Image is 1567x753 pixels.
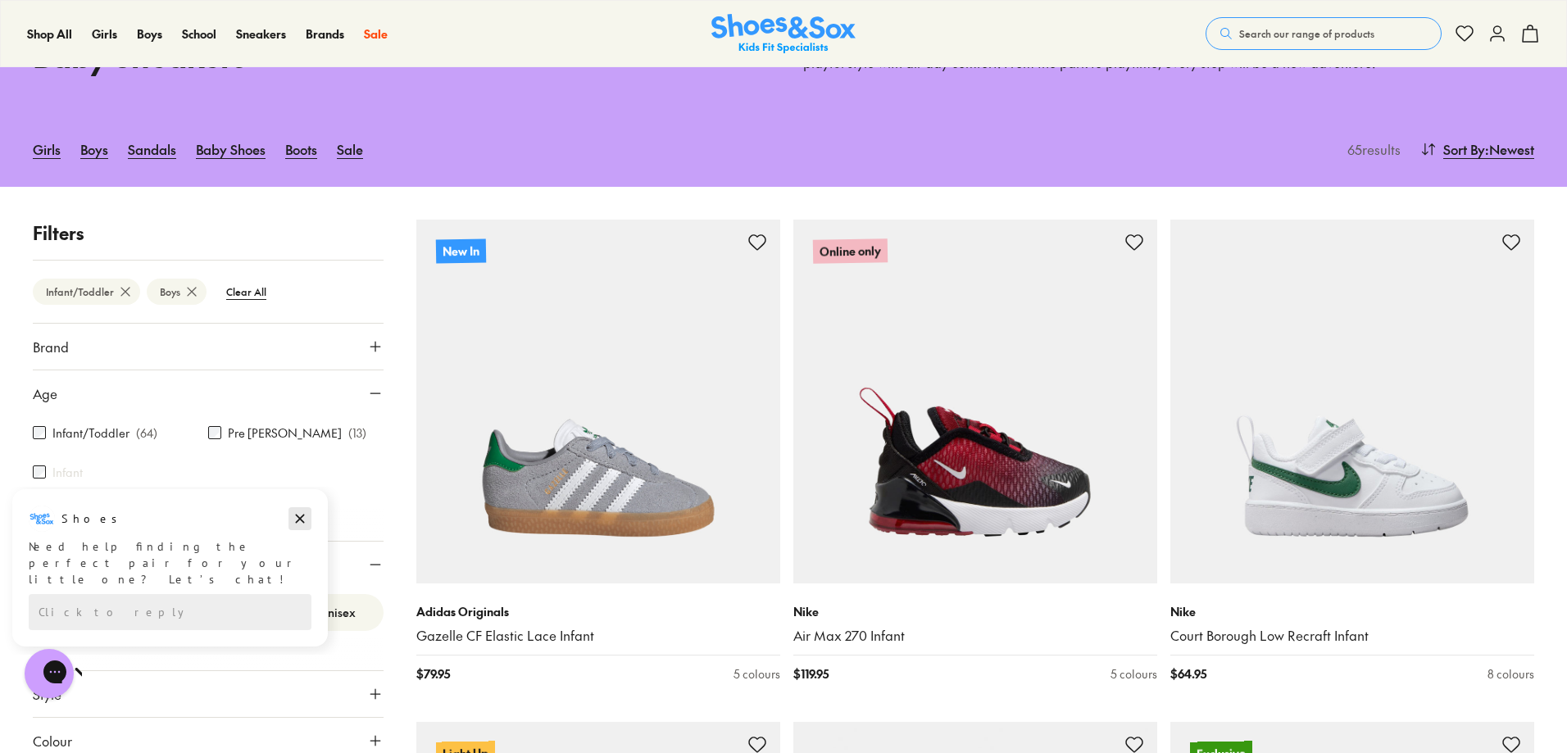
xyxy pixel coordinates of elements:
button: Sort By:Newest [1420,131,1534,167]
h3: Shoes [61,24,126,40]
btn: Infant/Toddler [33,279,140,305]
button: Dismiss campaign [288,20,311,43]
p: Nike [1170,603,1534,620]
div: Message from Shoes. Need help finding the perfect pair for your little one? Let’s chat! [12,19,328,101]
div: Reply to the campaigns [29,107,311,143]
span: Brands [306,25,344,42]
a: Shop All [27,25,72,43]
button: Brand [33,324,384,370]
img: Shoes logo [29,19,55,45]
span: Search our range of products [1239,26,1374,41]
img: SNS_Logo_Responsive.svg [711,14,856,54]
label: Infant/Toddler [52,424,129,442]
span: Shop All [27,25,72,42]
p: New In [436,238,486,263]
p: ( 13 ) [348,424,366,442]
div: 5 colours [1111,665,1157,683]
span: $ 64.95 [1170,665,1206,683]
iframe: Gorgias live chat messenger [16,643,82,704]
div: Campaign message [12,2,328,160]
label: Infant [52,464,83,481]
a: Online only [793,220,1157,583]
a: Boots [285,131,317,167]
a: Brands [306,25,344,43]
btn: Boys [147,279,207,305]
a: Air Max 270 Infant [793,627,1157,645]
a: Sandals [128,131,176,167]
div: 5 colours [734,665,780,683]
a: Boys [80,131,108,167]
a: Sale [337,131,363,167]
span: $ 79.95 [416,665,450,683]
a: Girls [92,25,117,43]
span: Sort By [1443,139,1485,159]
span: $ 119.95 [793,665,829,683]
div: 8 colours [1488,665,1534,683]
a: Shoes & Sox [711,14,856,54]
span: Brand [33,337,69,356]
btn: Clear All [213,277,279,306]
a: Sale [364,25,388,43]
button: Age [33,370,384,416]
span: Girls [92,25,117,42]
span: Age [33,383,57,403]
span: Boys [137,25,162,42]
span: School [182,25,216,42]
div: Need help finding the perfect pair for your little one? Let’s chat! [29,52,311,101]
p: Filters [33,220,384,247]
p: Nike [793,603,1157,620]
a: Sneakers [236,25,286,43]
button: Search our range of products [1206,17,1442,50]
a: Gazelle CF Elastic Lace Infant [416,627,780,645]
label: Pre [PERSON_NAME] [228,424,342,442]
span: Sale [364,25,388,42]
span: Sneakers [236,25,286,42]
span: Colour [33,731,72,751]
p: Online only [813,238,888,264]
a: Baby Shoes [196,131,266,167]
a: School [182,25,216,43]
a: Court Borough Low Recraft Infant [1170,627,1534,645]
a: Boys [137,25,162,43]
p: Adidas Originals [416,603,780,620]
a: Girls [33,131,61,167]
p: 65 results [1341,139,1401,159]
button: Style [33,671,384,717]
a: New In [416,220,780,583]
span: : Newest [1485,139,1534,159]
p: ( 64 ) [136,424,157,442]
